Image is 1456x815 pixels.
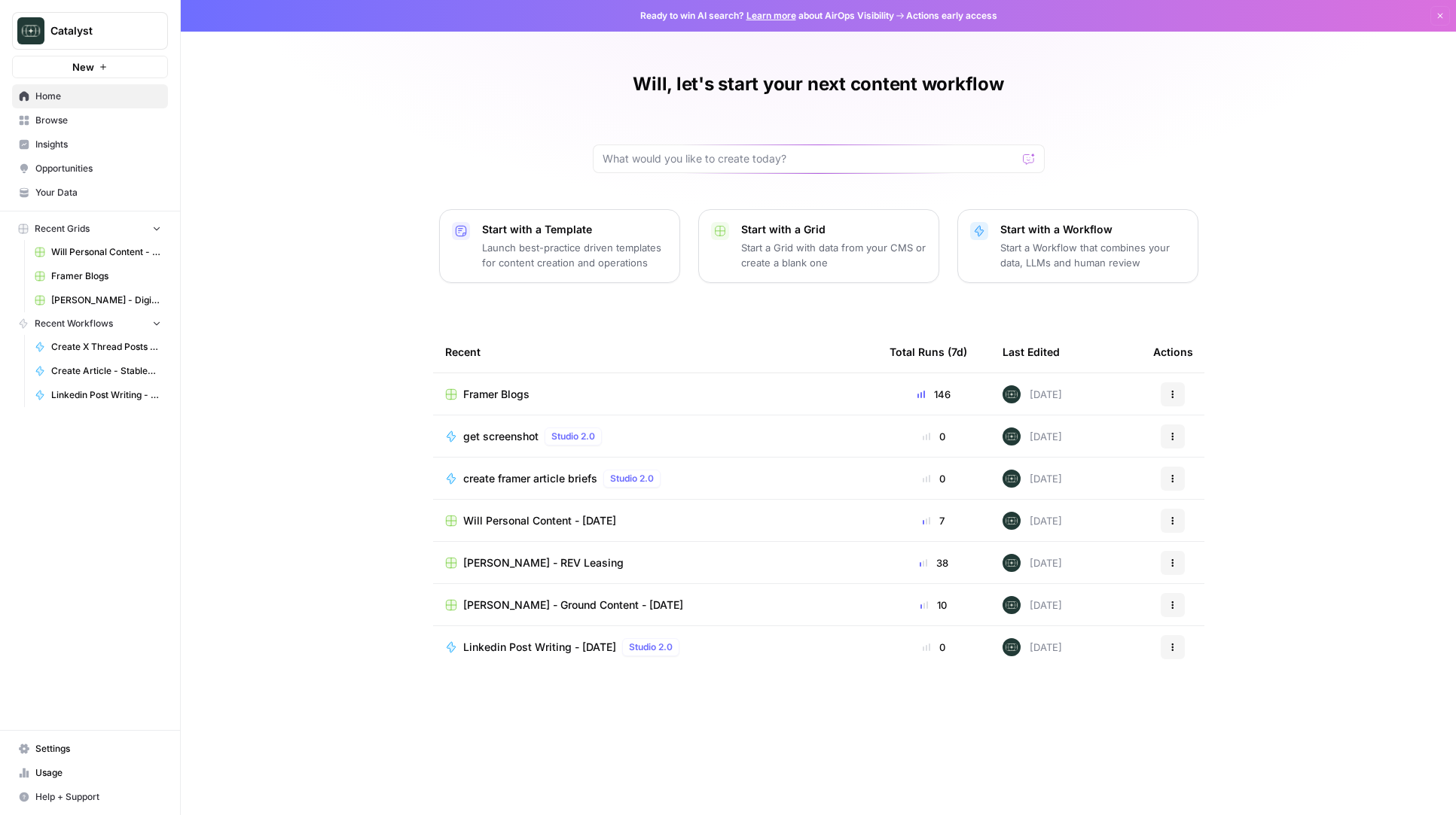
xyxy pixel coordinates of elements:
span: Catalyst [50,23,142,38]
span: Studio 2.0 [629,640,673,654]
button: Start with a WorkflowStart a Workflow that combines your data, LLMs and human review [957,209,1198,283]
img: lkqc6w5wqsmhugm7jkiokl0d6w4g [1003,512,1021,530]
a: Home [12,84,168,108]
p: Start a Workflow that combines your data, LLMs and human review [1000,240,1186,270]
span: [PERSON_NAME] - Digital Wealth Insider [51,293,161,307]
span: [PERSON_NAME] - Ground Content - [DATE] [463,598,683,613]
a: Linkedin Post Writing - [DATE] [28,383,168,407]
div: [DATE] [1003,596,1062,614]
div: 7 [890,513,978,528]
span: create framer article briefs [463,471,597,486]
p: Start with a Template [482,222,667,237]
span: New [72,59,94,75]
a: [PERSON_NAME] - Digital Wealth Insider [28,288,168,312]
div: Last Edited [1003,331,1060,373]
span: Studio 2.0 [610,472,654,485]
a: Insights [12,132,168,157]
img: lkqc6w5wqsmhugm7jkiokl0d6w4g [1003,596,1021,614]
input: What would you like to create today? [603,151,1017,166]
span: Studio 2.0 [551,430,595,443]
a: Your Data [12,181,168,205]
div: [DATE] [1003,554,1062,572]
div: Actions [1153,331,1193,373]
a: Will Personal Content - [DATE] [28,240,168,264]
div: [DATE] [1003,638,1062,656]
a: Learn more [746,10,796,21]
span: Home [35,90,161,103]
p: Start a Grid with data from your CMS or create a blank one [741,240,926,270]
a: Browse [12,108,168,132]
span: Framer Blogs [463,387,530,402]
a: Usage [12,761,168,785]
a: [PERSON_NAME] - REV Leasing [445,555,865,570]
img: lkqc6w5wqsmhugm7jkiokl0d6w4g [1003,385,1021,403]
div: Total Runs (7d) [890,331,967,373]
span: Will Personal Content - [DATE] [51,245,161,259]
p: Start with a Workflow [1000,222,1186,237]
span: Help + Support [35,790,161,804]
div: [DATE] [1003,512,1062,530]
span: Linkedin Post Writing - [DATE] [51,388,161,402]
span: Browse [35,114,161,127]
span: Opportunities [35,162,161,175]
a: Create X Thread Posts from Linkedin [28,335,168,359]
span: Create X Thread Posts from Linkedin [51,340,161,354]
a: [PERSON_NAME] - Ground Content - [DATE] [445,598,865,613]
span: Create Article - StableDash [51,364,161,378]
div: [DATE] [1003,427,1062,446]
p: Start with a Grid [741,222,926,237]
a: Opportunities [12,157,168,181]
span: Actions early access [906,9,997,23]
span: get screenshot [463,429,539,444]
div: [DATE] [1003,470,1062,488]
button: New [12,56,168,78]
div: 0 [890,471,978,486]
a: Linkedin Post Writing - [DATE]Studio 2.0 [445,638,865,656]
button: Recent Workflows [12,312,168,335]
button: Recent Grids [12,217,168,240]
a: Settings [12,737,168,761]
span: Ready to win AI search? about AirOps Visibility [640,9,894,23]
span: [PERSON_NAME] - REV Leasing [463,555,624,570]
div: 146 [890,387,978,402]
button: Start with a GridStart a Grid with data from your CMS or create a blank one [698,209,939,283]
a: create framer article briefsStudio 2.0 [445,470,865,488]
span: Framer Blogs [51,269,161,283]
span: Recent Grids [35,222,90,236]
a: Create Article - StableDash [28,359,168,383]
button: Workspace: Catalyst [12,12,168,50]
span: Usage [35,766,161,780]
div: [DATE] [1003,385,1062,403]
span: Will Personal Content - [DATE] [463,513,616,528]
button: Start with a TemplateLaunch best-practice driven templates for content creation and operations [439,209,680,283]
img: Catalyst Logo [17,17,44,44]
div: 10 [890,598,978,613]
span: Insights [35,138,161,151]
h1: Will, let's start your next content workflow [633,72,1003,96]
p: Launch best-practice driven templates for content creation and operations [482,240,667,270]
span: Linkedin Post Writing - [DATE] [463,640,616,655]
img: lkqc6w5wqsmhugm7jkiokl0d6w4g [1003,554,1021,572]
img: lkqc6w5wqsmhugm7jkiokl0d6w4g [1003,638,1021,656]
span: Recent Workflows [35,317,113,330]
img: lkqc6w5wqsmhugm7jkiokl0d6w4g [1003,427,1021,446]
div: 0 [890,640,978,655]
button: Help + Support [12,785,168,809]
a: get screenshotStudio 2.0 [445,427,865,446]
span: Settings [35,742,161,756]
a: Framer Blogs [28,264,168,288]
div: 38 [890,555,978,570]
a: Will Personal Content - [DATE] [445,513,865,528]
div: 0 [890,429,978,444]
div: Recent [445,331,865,373]
img: lkqc6w5wqsmhugm7jkiokl0d6w4g [1003,470,1021,488]
a: Framer Blogs [445,387,865,402]
span: Your Data [35,186,161,199]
